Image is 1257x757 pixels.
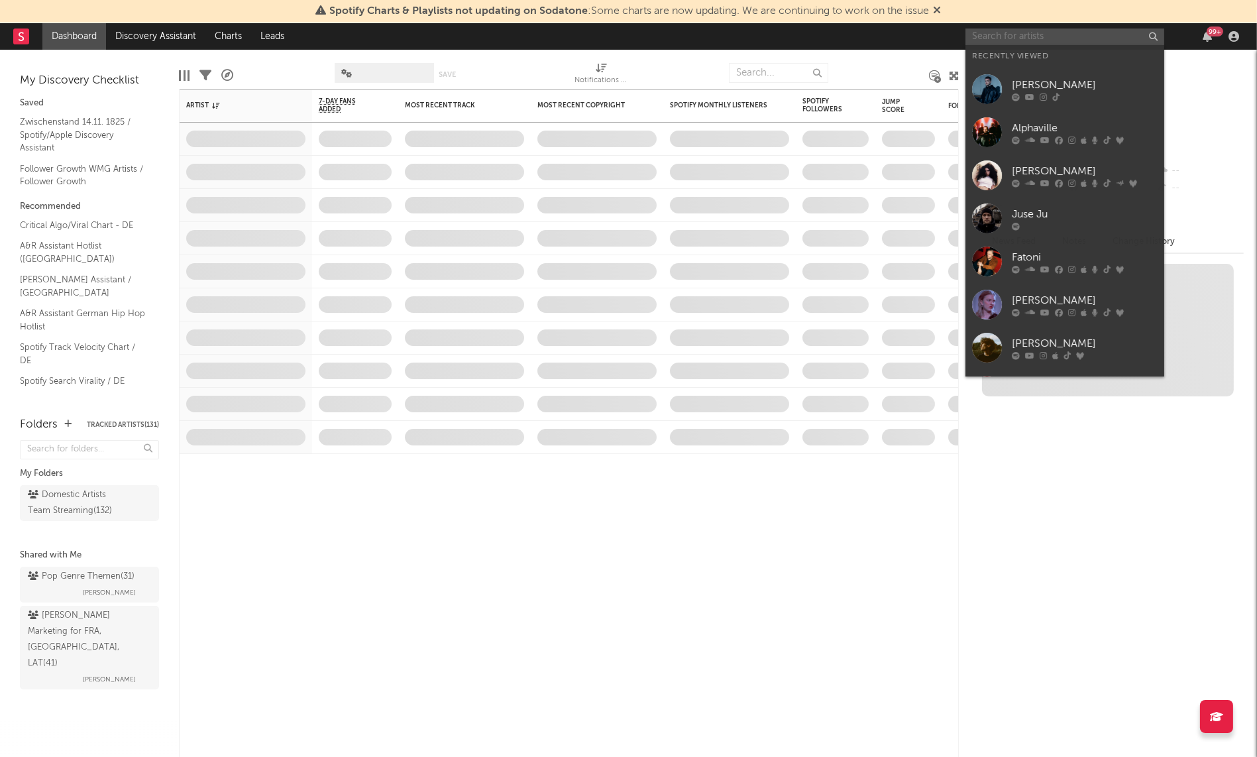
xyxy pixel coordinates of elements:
div: -- [1156,180,1244,197]
div: Fatoni [1012,250,1158,266]
div: My Discovery Checklist [20,73,159,89]
a: Spotify Track Velocity Chart / DE [20,340,146,367]
div: Notifications (Artist) [575,56,628,95]
span: [PERSON_NAME] [83,671,136,687]
a: Domestic Artists Team Streaming(132) [20,485,159,521]
a: [PERSON_NAME] Assistant / [GEOGRAPHIC_DATA] [20,272,146,300]
span: Spotify Charts & Playlists not updating on Sodatone [330,6,588,17]
div: Domestic Artists Team Streaming ( 132 ) [28,487,121,519]
div: [PERSON_NAME] [1012,293,1158,309]
a: [PERSON_NAME] Marketing for FRA, [GEOGRAPHIC_DATA], LAT(41)[PERSON_NAME] [20,606,159,689]
div: Folders [948,102,1048,110]
a: Charts [205,23,251,50]
div: -- [1156,162,1244,180]
a: Spotify Search Virality / DE [20,374,146,388]
div: Recommended [20,199,159,215]
span: Dismiss [934,6,942,17]
div: Juse Ju [1012,207,1158,223]
a: Alphaville [965,111,1164,154]
div: [PERSON_NAME] [1012,78,1158,93]
div: Spotify Monthly Listeners [670,101,769,109]
div: A&R Pipeline [221,56,233,95]
input: Search... [729,63,828,83]
a: [PERSON_NAME] [965,326,1164,369]
div: Pop Genre Themen ( 31 ) [28,569,135,585]
a: Juse Ju [965,197,1164,240]
input: Search for artists [965,29,1164,45]
div: Spotify Followers [802,97,849,113]
div: Saved [20,95,159,111]
a: Follower Growth WMG Artists / Follower Growth [20,162,146,189]
div: 99 + [1207,27,1223,36]
a: Zwischenstand 14.11. 1825 / Spotify/Apple Discovery Assistant [20,115,146,155]
a: Dashboard [42,23,106,50]
div: [PERSON_NAME] [1012,164,1158,180]
a: [PERSON_NAME] [965,154,1164,197]
div: [PERSON_NAME] [1012,336,1158,352]
a: A&R Assistant Hotlist ([GEOGRAPHIC_DATA]) [20,239,146,266]
button: Save [439,71,456,78]
div: Alphaville [1012,121,1158,137]
div: Recently Viewed [972,48,1158,64]
a: error [965,369,1164,412]
a: A&R Assistant German Hip Hop Hotlist [20,306,146,333]
div: Shared with Me [20,548,159,563]
a: [PERSON_NAME] [965,68,1164,111]
div: Folders [20,417,58,433]
span: 7-Day Fans Added [319,97,372,113]
a: Critical Algo/Viral Chart - DE [20,218,146,233]
span: [PERSON_NAME] [83,585,136,601]
a: [PERSON_NAME] [965,283,1164,326]
input: Search for folders... [20,440,159,459]
div: Notifications (Artist) [575,73,628,89]
span: : Some charts are now updating. We are continuing to work on the issue [330,6,930,17]
div: [PERSON_NAME] Marketing for FRA, [GEOGRAPHIC_DATA], LAT ( 41 ) [28,608,148,671]
a: Pop Genre Themen(31)[PERSON_NAME] [20,567,159,603]
div: Most Recent Track [405,101,504,109]
div: Edit Columns [179,56,190,95]
button: 99+ [1203,31,1212,42]
div: Artist [186,101,286,109]
a: Leads [251,23,294,50]
div: Most Recent Copyright [537,101,637,109]
div: My Folders [20,466,159,482]
a: Fatoni [965,240,1164,283]
button: Tracked Artists(131) [87,422,159,428]
a: Discovery Assistant [106,23,205,50]
div: Filters [199,56,211,95]
div: Jump Score [882,98,915,114]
